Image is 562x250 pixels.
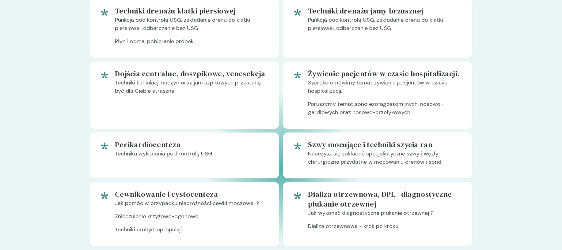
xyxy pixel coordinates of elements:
p: Szeroko omówimy temat żywienia pacjentów w czasie hospitalizacji. [308,79,462,100]
h5: Cewnikowanie i cystocenteza [115,189,269,199]
h5: Szwy mocujące i techniki szycia ran [308,140,462,150]
p: Znieczulenie krzyżowo-ogonowe [115,212,269,226]
p: Punkcja pod kontrolą USG, zakładanie drenu do klatki piersiowej, odbarczanie bez USG [115,16,269,37]
h5: Dojścia centralne, doszpikowe, venesekcja [115,69,269,79]
h5: Techniki drenażu jamy brzusznej [308,6,462,16]
p: Nauczysz się zakładać specjalistyczne szwy i węzły chirurgiczne przydatne w mocowaniu drenów i sond. [308,150,462,171]
p: Dializa otrzewnowa - krok po kroku [308,222,462,235]
p: Techniki kaniulacji naczyń oraz jam szpikowych przestaną być dla Ciebie straszne [115,79,269,100]
p: Techniki urohydropropulsji [115,226,269,239]
p: Jak pomóc w przypadku niedrożności cewki moczowej ? [115,199,269,212]
h5: Żywienie pacjentów w czasie hospitalizacji. [308,69,462,79]
h5: Dializa otrzewnowa, DPL - diagnostyczne płukanie otrzewnej [308,189,462,209]
p: Poruszymy temat sond ezofagostomijnych, nosowo-gardłowych oraz nosowo-przełykowych. [308,100,462,121]
h5: Perikardiocenteza [115,140,269,150]
h5: Techniki drenażu klatki piersiowej [115,6,269,16]
p: Technika wykonania pod kontrolą USG [115,150,269,163]
p: Jak wykonać diagnostyczne płukanie otrzewnej ? [308,209,462,222]
p: Punkcja pod kontrolą USG, zakładanie drenu do klatki piersiowej, odbarczanie bez USG [308,16,462,37]
p: Płyn i odma, pobieranie próbek [115,37,269,50]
